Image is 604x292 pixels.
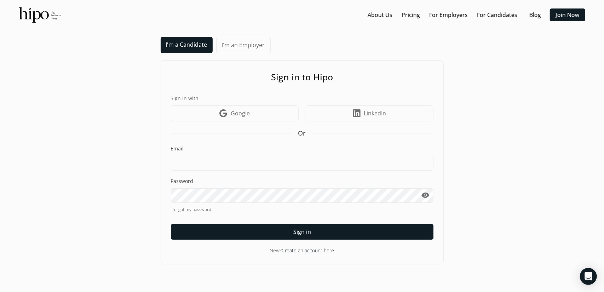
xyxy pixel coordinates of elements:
[282,247,334,254] a: Create an account here
[429,11,468,19] a: For Employers
[399,8,423,21] button: Pricing
[19,7,61,23] img: official-logo
[477,11,517,19] a: For Candidates
[171,95,433,102] label: Sign in with
[580,268,597,285] div: Open Intercom Messenger
[421,191,430,200] span: visibility
[402,11,420,19] a: Pricing
[365,8,395,21] button: About Us
[550,8,585,21] button: Join Now
[171,224,433,240] button: Sign in
[524,8,546,21] button: Blog
[171,178,433,185] label: Password
[171,145,433,152] label: Email
[298,128,306,138] span: Or
[231,109,250,118] span: Google
[216,37,271,53] a: I'm an Employer
[529,11,541,19] a: Blog
[171,70,433,84] h1: Sign in to Hipo
[171,105,299,121] a: Google
[368,11,392,19] a: About Us
[161,37,213,53] a: I'm a Candidate
[556,11,580,19] a: Join Now
[418,188,433,203] button: visibility
[306,105,433,121] a: LinkedIn
[171,247,433,254] div: New?
[426,8,471,21] button: For Employers
[171,206,433,213] a: I forgot my password
[364,109,386,118] span: LinkedIn
[474,8,520,21] button: For Candidates
[293,228,311,236] span: Sign in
